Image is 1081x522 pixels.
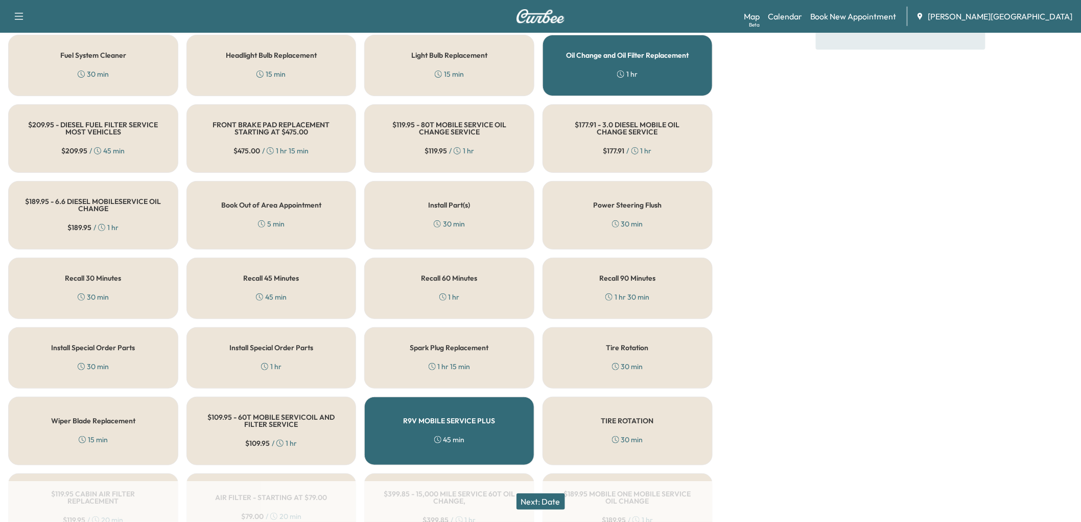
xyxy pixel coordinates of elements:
span: [PERSON_NAME][GEOGRAPHIC_DATA] [928,10,1073,22]
h5: Recall 45 Minutes [243,275,299,282]
span: $ 119.95 [425,146,447,156]
h5: Book Out of Area Appointment [221,201,321,209]
button: Next: Date [516,493,565,510]
h5: Recall 60 Minutes [421,275,478,282]
h5: Recall 30 Minutes [65,275,121,282]
h5: Spark Plug Replacement [410,344,489,351]
h5: Install Special Order Parts [51,344,135,351]
div: / 1 hr [245,438,297,448]
span: $ 109.95 [245,438,270,448]
div: 30 min [612,219,643,229]
h5: FRONT BRAKE PAD REPLACEMENT STARTING AT $475.00 [203,121,340,135]
h5: Install Special Order Parts [229,344,313,351]
span: $ 475.00 [233,146,260,156]
h5: Fuel System Cleaner [60,52,126,59]
div: 30 min [78,361,109,372]
div: / 1 hr [603,146,652,156]
h5: $177.91 - 3.0 DIESEL MOBILE OIL CHANGE SERVICE [559,121,696,135]
div: 1 hr [261,361,281,372]
div: 30 min [78,69,109,79]
div: 1 hr 15 min [429,361,471,372]
a: MapBeta [744,10,760,22]
div: 15 min [79,435,108,445]
div: 30 min [434,219,465,229]
div: 30 min [612,361,643,372]
h5: Recall 90 Minutes [599,275,655,282]
h5: $109.95 - 60T MOBILE SERVICOIL AND FILTER SERVICE [203,414,340,428]
h5: Oil Change and Oil Filter Replacement [566,52,689,59]
h5: Light Bulb Replacement [411,52,487,59]
h5: Wiper Blade Replacement [51,417,135,424]
div: 5 min [258,219,285,229]
h5: R9V MOBILE SERVICE PLUS [404,417,496,424]
div: 1 hr 30 min [605,292,649,302]
h5: Headlight Bulb Replacement [226,52,317,59]
div: 1 hr [617,69,638,79]
div: 30 min [612,435,643,445]
div: 1 hr [439,292,460,302]
div: Beta [749,21,760,29]
div: / 1 hr 15 min [233,146,309,156]
div: / 1 hr [67,222,119,233]
div: 45 min [256,292,287,302]
h5: $189.95 - 6.6 DIESEL MOBILESERVICE OIL CHANGE [25,198,161,212]
h5: Install Part(s) [429,201,471,209]
h5: $209.95 - DIESEL FUEL FILTER SERVICE MOST VEHICLES [25,121,161,135]
img: Curbee Logo [516,9,565,24]
span: $ 209.95 [61,146,87,156]
a: Calendar [768,10,802,22]
div: 45 min [434,435,465,445]
span: $ 189.95 [67,222,91,233]
a: Book New Appointment [810,10,897,22]
div: 15 min [256,69,286,79]
div: 30 min [78,292,109,302]
div: 15 min [435,69,464,79]
h5: Power Steering Flush [593,201,662,209]
h5: $119.95 - 80T MOBILE SERVICE OIL CHANGE SERVICE [381,121,518,135]
span: $ 177.91 [603,146,625,156]
h5: TIRE ROTATION [601,417,654,424]
div: / 1 hr [425,146,474,156]
div: / 45 min [61,146,125,156]
h5: Tire Rotation [606,344,649,351]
